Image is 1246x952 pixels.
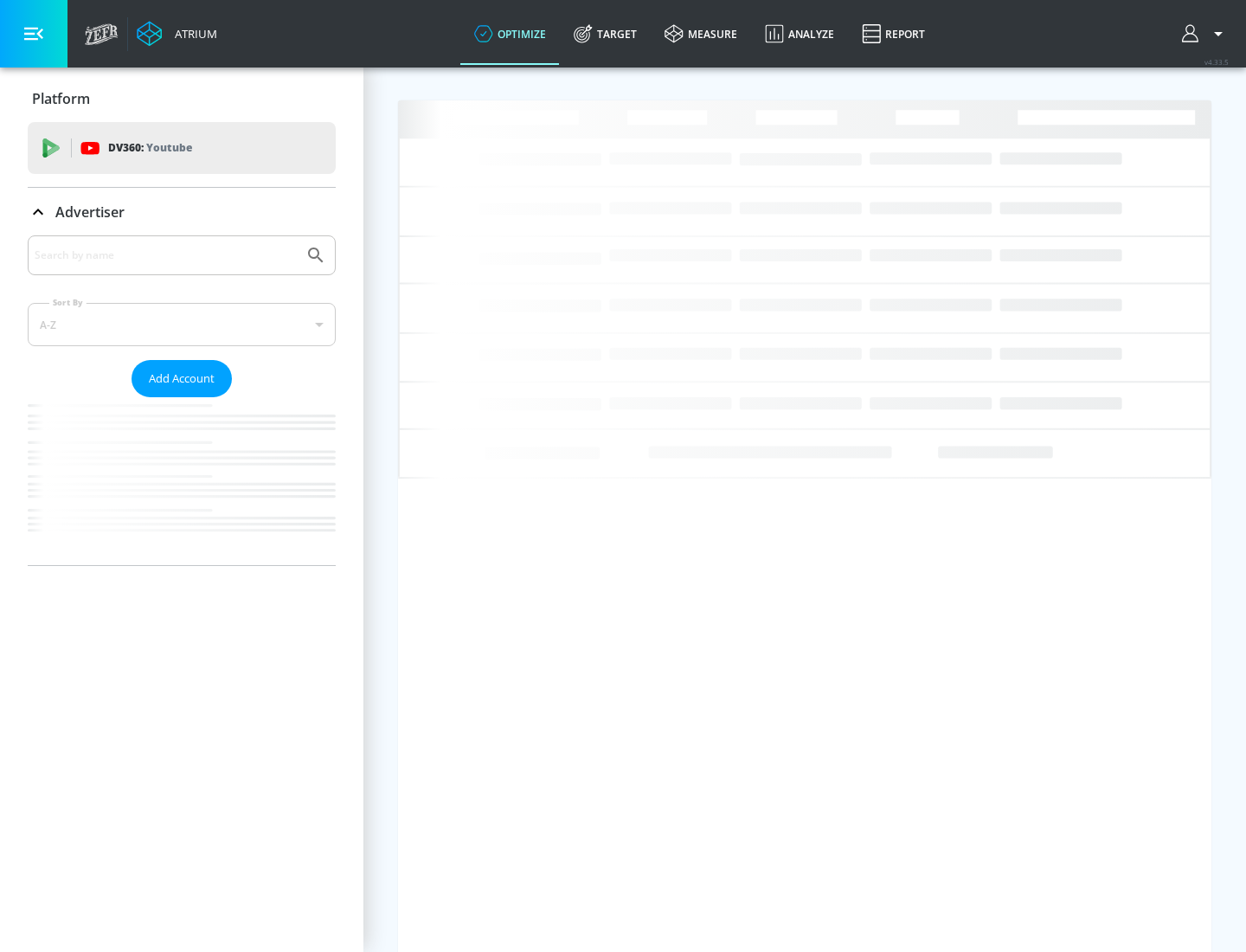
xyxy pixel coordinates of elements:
div: Advertiser [28,188,336,236]
div: A-Z [28,303,336,346]
p: Advertiser [55,203,125,222]
a: Atrium [137,21,217,47]
nav: list of Advertiser [28,397,336,565]
button: Add Account [132,360,232,397]
p: Platform [32,89,90,108]
label: Sort By [49,297,87,308]
a: measure [651,3,751,65]
span: v 4.33.5 [1204,57,1229,67]
p: Youtube [146,138,192,157]
a: Analyze [751,3,848,65]
span: Add Account [149,369,215,389]
p: DV360: [108,138,192,158]
div: Atrium [168,26,217,42]
div: DV360: Youtube [28,122,336,174]
a: optimize [460,3,560,65]
a: Report [848,3,939,65]
a: Target [560,3,651,65]
div: Advertiser [28,235,336,565]
input: Search by name [35,244,297,267]
div: Platform [28,74,336,123]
